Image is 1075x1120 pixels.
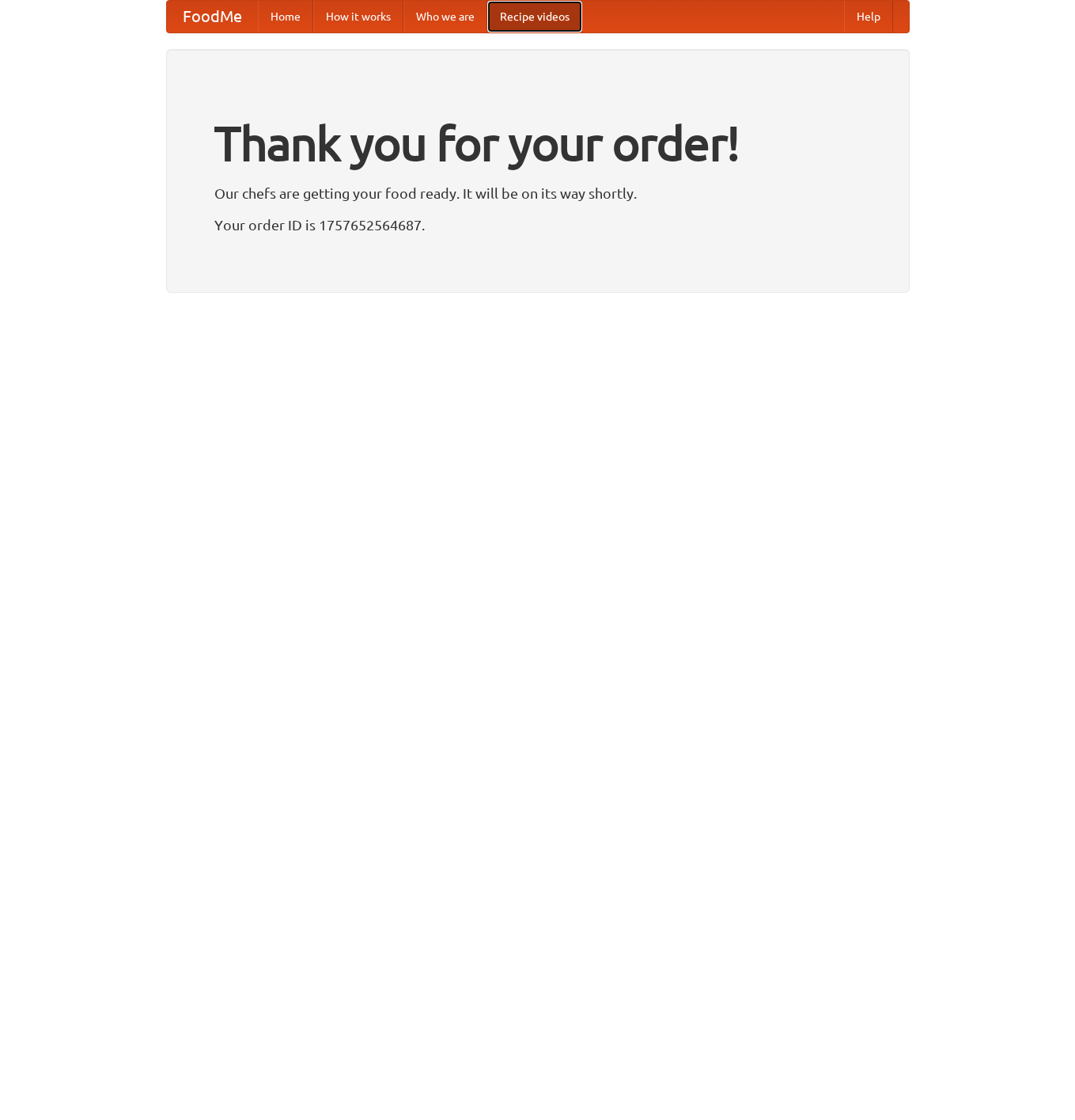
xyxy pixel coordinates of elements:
[214,105,861,181] h1: Thank you for your order!
[403,1,487,32] a: Who we are
[214,181,861,205] p: Our chefs are getting your food ready. It will be on its way shortly.
[487,1,582,32] a: Recipe videos
[313,1,403,32] a: How it works
[214,213,861,237] p: Your order ID is 1757652564687.
[258,1,313,32] a: Home
[844,1,893,32] a: Help
[167,1,258,32] a: FoodMe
